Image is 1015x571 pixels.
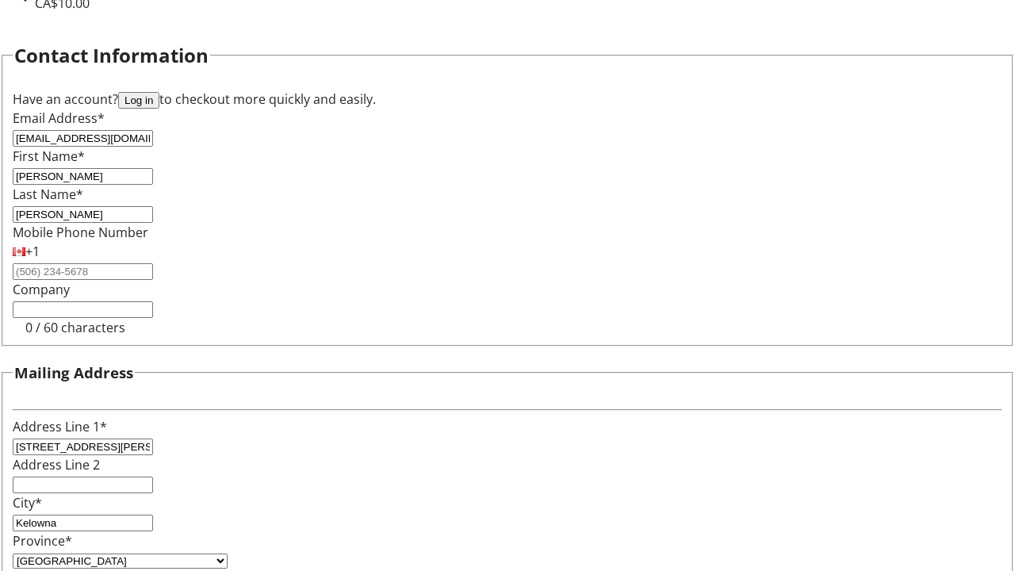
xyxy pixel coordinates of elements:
[13,456,100,473] label: Address Line 2
[13,186,83,203] label: Last Name*
[118,92,159,109] button: Log in
[13,90,1002,109] div: Have an account? to checkout more quickly and easily.
[13,281,70,298] label: Company
[14,41,209,70] h2: Contact Information
[13,515,153,531] input: City
[13,263,153,280] input: (506) 234-5678
[13,148,85,165] label: First Name*
[13,439,153,455] input: Address
[13,418,107,435] label: Address Line 1*
[13,109,105,127] label: Email Address*
[13,532,72,550] label: Province*
[14,362,133,384] h3: Mailing Address
[13,224,148,241] label: Mobile Phone Number
[25,319,125,336] tr-character-limit: 0 / 60 characters
[13,494,42,512] label: City*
